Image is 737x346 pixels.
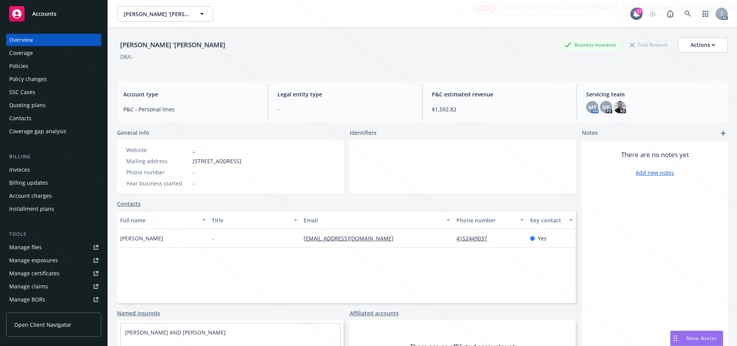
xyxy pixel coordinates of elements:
[9,293,45,306] div: Manage BORs
[686,335,717,341] span: Nova Assist
[193,146,195,154] a: -
[9,267,59,280] div: Manage certificates
[6,230,101,238] div: Tools
[6,203,101,215] a: Installment plans
[9,125,66,137] div: Coverage gap analysis
[6,73,101,85] a: Policy changes
[126,157,190,165] div: Mailing address
[9,164,30,176] div: Invoices
[6,241,101,253] a: Manage files
[636,169,674,177] a: Add new notes
[9,86,35,98] div: SSC Cases
[9,177,48,189] div: Billing updates
[698,6,713,22] a: Switch app
[6,47,101,59] a: Coverage
[6,164,101,176] a: Invoices
[9,190,52,202] div: Account charges
[117,200,140,208] a: Contacts
[304,216,442,224] div: Email
[456,235,493,242] a: 4152449037
[350,129,377,137] span: Identifiers
[614,101,626,113] img: photo
[120,234,163,242] span: [PERSON_NAME]
[561,40,620,50] div: Business Insurance
[117,129,149,137] span: General info
[125,329,226,336] a: [PERSON_NAME] AND [PERSON_NAME]
[582,129,598,138] span: Notes
[6,99,101,111] a: Quoting plans
[6,125,101,137] a: Coverage gap analysis
[212,216,289,224] div: Title
[691,38,715,52] div: Actions
[193,157,241,165] span: [STREET_ADDRESS]
[663,6,678,22] a: Report a Bug
[602,103,610,111] span: NP
[6,280,101,293] a: Manage claims
[588,103,597,111] span: MT
[586,90,722,98] span: Servicing team
[9,47,33,59] div: Coverage
[9,203,54,215] div: Installment plans
[6,267,101,280] a: Manage certificates
[126,168,190,176] div: Phone number
[212,234,214,242] span: -
[126,146,190,154] div: Website
[301,211,453,229] button: Email
[117,211,209,229] button: Full name
[9,280,48,293] div: Manage claims
[6,86,101,98] a: SSC Cases
[209,211,301,229] button: Title
[530,216,564,224] div: Key contact
[9,60,28,72] div: Policies
[626,40,672,50] div: Total Rewards
[350,309,399,317] a: Affiliated accounts
[621,150,689,159] span: There are no notes yet
[6,293,101,306] a: Manage BORs
[117,40,228,50] div: [PERSON_NAME] '[PERSON_NAME]
[538,234,547,242] span: Yes
[456,216,515,224] div: Phone number
[6,112,101,124] a: Contacts
[193,179,195,187] span: -
[719,129,728,138] a: add
[6,3,101,25] a: Accounts
[6,177,101,189] a: Billing updates
[117,309,160,317] a: Named insureds
[527,211,576,229] button: Key contact
[6,254,101,267] a: Manage exposures
[278,90,413,98] span: Legal entity type
[6,153,101,161] div: Billing
[124,10,190,18] span: [PERSON_NAME] '[PERSON_NAME]
[9,254,58,267] div: Manage exposures
[671,331,680,346] div: Drag to move
[9,241,42,253] div: Manage files
[432,90,567,98] span: P&C estimated revenue
[304,235,400,242] a: [EMAIL_ADDRESS][DOMAIN_NAME]
[120,53,134,61] div: DBA: -
[117,6,213,22] button: [PERSON_NAME] '[PERSON_NAME]
[9,34,33,46] div: Overview
[453,211,527,229] button: Phone number
[6,60,101,72] a: Policies
[645,6,660,22] a: Start snowing
[432,105,567,113] span: $1,592.82
[636,8,643,15] div: 17
[6,190,101,202] a: Account charges
[670,331,723,346] button: Nova Assist
[278,105,413,113] span: -
[32,11,56,17] span: Accounts
[193,168,195,176] span: -
[123,105,259,113] span: P&C - Personal lines
[6,34,101,46] a: Overview
[9,112,31,124] div: Contacts
[123,90,259,98] span: Account type
[680,6,696,22] a: Search
[14,321,71,329] span: Open Client Navigator
[9,73,47,85] div: Policy changes
[678,37,728,53] button: Actions
[120,216,197,224] div: Full name
[9,99,46,111] div: Quoting plans
[126,179,190,187] div: Year business started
